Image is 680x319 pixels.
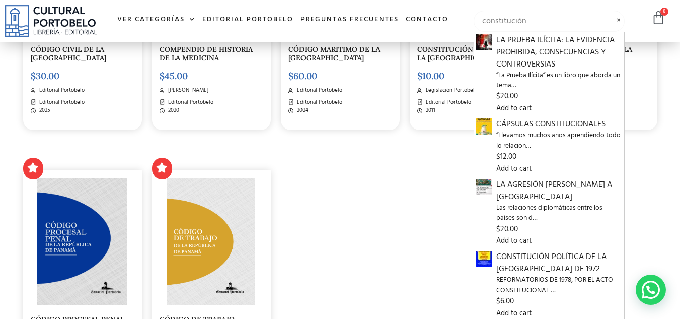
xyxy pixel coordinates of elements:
[423,98,471,107] span: Editorial Portobelo
[423,106,435,115] span: 2011
[476,120,492,133] a: CÁPSULAS CONSTITUCIONALES
[496,295,500,307] span: $
[496,163,532,175] a: Add to cart: “CÁPSULAS CONSTITUCIONALES”
[37,106,50,115] span: 2025
[476,251,492,267] img: PORTADA constitucion final cuvas_Mesa de trabajo 1
[31,45,106,62] a: CÓDIGO CIVIL DE LA [GEOGRAPHIC_DATA]
[417,70,444,82] bdi: 10.00
[160,70,188,82] bdi: 45.00
[651,11,665,25] a: 0
[294,98,342,107] span: Editorial Portobelo
[496,90,500,102] span: $
[496,251,623,307] a: CONSTITUCIÓN POLÍTICA DE LA [GEOGRAPHIC_DATA] DE 1972REFORMATORIOS DE 1978, POR EL ACTO CONSTITUC...
[294,86,342,95] span: Editorial Portobelo
[496,34,623,103] a: LA PRUEBA ILÍCITA: LA EVIDENCIA PROHIBIDA, CONSECUENCIAS Y CONTROVERSIAS“La Prueba Ilícita” es un...
[476,34,492,50] img: 81Xhe+lqSeL._SY466_
[496,151,516,163] bdi: 12.00
[496,295,514,307] bdi: 6.00
[476,179,492,195] img: ARREGLADA-AT-C-V2-agresion
[297,9,402,31] a: Preguntas frecuentes
[288,70,293,82] span: $
[288,70,317,82] bdi: 60.00
[496,71,623,91] span: “La Prueba Ilícita” es un libro que aborda un tema…
[496,90,518,102] bdi: 20.00
[496,34,623,71] span: LA PRUEBA ILÍCITA: LA EVIDENCIA PROHIBIDA, CONSECUENCIAS Y CONTROVERSIAS
[660,8,668,16] span: 0
[496,251,623,275] span: CONSTITUCIÓN POLÍTICA DE LA [GEOGRAPHIC_DATA] DE 1972
[167,178,256,305] img: CD-013-CODIGO-DE-TRABAJO
[496,118,623,163] a: CÁPSULAS CONSTITUCIONALES“Llevamos muchos años aprendiendo todo lo relacion…$12.00
[476,36,492,49] a: LA PRUEBA ILÍCITA: LA EVIDENCIA PROHIBIDA, CONSECUENCIAS Y CONTROVERSIAS
[166,106,179,115] span: 2020
[37,86,85,95] span: Editorial Portobelo
[476,118,492,135] img: Captura de pantalla 2025-07-16 103503
[114,9,199,31] a: Ver Categorías
[546,45,632,62] a: CÓDIGO AGRARIO DE LA [GEOGRAPHIC_DATA]
[160,45,253,62] a: COMPENDIO DE HISTORIA DE LA MEDICINA
[160,70,165,82] span: $
[294,106,308,115] span: 2024
[496,235,532,247] a: Add to cart: “LA AGRESIÓN DE TRUMP A PANAMÁ”
[496,103,532,114] a: Add to cart: “LA PRUEBA ILÍCITA: LA EVIDENCIA PROHIBIDA, CONSECUENCIAS Y CONTROVERSIAS”
[636,275,666,305] div: Contactar por WhatsApp
[496,179,623,235] a: LA AGRESIÓN [PERSON_NAME] A [GEOGRAPHIC_DATA]Las relaciones diplomáticas entre los países son d…$...
[496,131,623,151] span: “Llevamos muchos años aprendiendo todo lo relacion…
[37,98,85,107] span: Editorial Portobelo
[476,252,492,266] a: CONSTITUCIÓN POLÍTICA DE LA REPÚBLICA DE PANAMÁ DE 1972
[423,86,478,95] span: Legislación Portobelo
[496,223,518,235] bdi: 20.00
[417,70,422,82] span: $
[496,203,623,224] span: Las relaciones diplomáticas entre los países son d…
[31,70,59,82] bdi: 30.00
[496,151,500,163] span: $
[166,86,208,95] span: [PERSON_NAME]
[496,223,500,235] span: $
[496,275,623,296] span: REFORMATORIOS DE 1978, POR EL ACTO CONSTITUCIONAL …
[496,179,623,203] span: LA AGRESIÓN [PERSON_NAME] A [GEOGRAPHIC_DATA]
[199,9,297,31] a: Editorial Portobelo
[417,45,520,62] a: CONSTITUCIÓN POLÍTICA DE LA [GEOGRAPHIC_DATA]
[476,180,492,194] a: LA AGRESIÓN DE TRUMP A PANAMÁ
[496,118,623,131] span: CÁPSULAS CONSTITUCIONALES
[474,11,625,32] input: Búsqueda
[402,9,452,31] a: Contacto
[166,98,213,107] span: Editorial Portobelo
[288,45,380,62] a: CÓDIGO MARITIMO DE LA [GEOGRAPHIC_DATA]
[31,70,36,82] span: $
[37,178,127,305] img: CD-002PORTADA P.PENAL-01-01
